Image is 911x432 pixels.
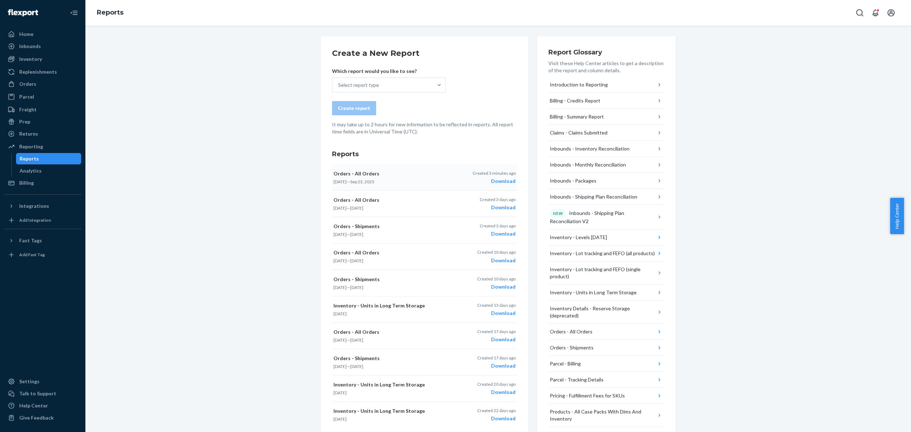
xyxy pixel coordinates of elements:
time: [DATE] [350,258,363,263]
div: Billing - Summary Report [550,113,604,120]
div: Help Center [19,402,48,409]
button: Orders - All Orders[DATE]—[DATE]Created 10 days agoDownload [332,243,517,270]
span: Help Center [890,198,904,234]
time: [DATE] [350,232,363,237]
time: [DATE] [333,205,347,211]
p: Orders - Shipments [333,355,454,362]
a: Reporting [4,141,81,152]
button: Inventory - Levels [DATE] [548,230,664,246]
p: Inventory - Units in Long Term Storage [333,381,454,388]
button: Inventory Details - Reserve Storage (deprecated) [548,301,664,324]
p: It may take up to 2 hours for new information to be reflected in reports. All report time fields ... [332,121,517,135]
a: Reports [16,153,81,164]
div: Inbounds - Shipping Plan Reconciliation V2 [550,209,656,225]
p: Created 10 days ago [477,276,516,282]
time: [DATE] [333,232,347,237]
button: Introduction to Reporting [548,77,664,93]
time: [DATE] [350,205,363,211]
button: Orders - All Orders [548,324,664,340]
div: Download [477,389,516,396]
button: Inbounds - Monthly Reconciliation [548,157,664,173]
div: Analytics [20,167,42,174]
time: [DATE] [350,285,363,290]
p: Created 10 days ago [477,249,516,255]
div: Returns [19,130,38,137]
time: [DATE] [333,364,347,369]
button: Close Navigation [67,6,81,20]
span: Chat [16,5,30,11]
button: Open notifications [868,6,883,20]
p: Created 22 days ago [477,407,516,413]
a: Returns [4,128,81,139]
div: Give Feedback [19,414,54,421]
button: Orders - Shipments[DATE]—[DATE]Created 17 days agoDownload [332,349,517,375]
p: Created 13 days ago [477,302,516,308]
button: Billing - Summary Report [548,109,664,125]
p: Created 17 days ago [477,355,516,361]
button: Products - All Case Packs With Dims And Inventory [548,404,664,427]
a: Home [4,28,81,40]
div: Add Integration [19,217,51,223]
p: Orders - All Orders [333,196,454,204]
button: Inventory - Units in Long Term Storage [548,285,664,301]
button: Inventory - Lot tracking and FEFO (single product) [548,262,664,285]
a: Orders [4,78,81,90]
button: Parcel - Tracking Details [548,372,664,388]
div: Talk to Support [19,390,56,397]
a: Freight [4,104,81,115]
button: Inventory - Lot tracking and FEFO (all products) [548,246,664,262]
button: Inventory - Units in Long Term Storage[DATE]Created 13 days agoDownload [332,296,517,323]
a: Inbounds [4,41,81,52]
time: [DATE] [333,285,347,290]
div: Download [480,230,516,237]
p: — [333,363,454,369]
div: Inbounds - Shipping Plan Reconciliation [550,193,637,200]
button: Claims - Claims Submitted [548,125,664,141]
p: — [333,258,454,264]
p: Orders - All Orders [333,249,454,256]
p: Inventory - Units in Long Term Storage [333,302,454,309]
button: Inbounds - Shipping Plan Reconciliation [548,189,664,205]
time: [DATE] [333,416,347,422]
div: Create report [338,105,370,112]
div: Reporting [19,143,43,150]
div: Download [477,336,516,343]
a: Billing [4,177,81,189]
time: Sep 23, 2025 [350,179,374,184]
div: Download [473,178,516,185]
a: Add Fast Tag [4,249,81,260]
button: Billing - Credits Report [548,93,664,109]
a: Reports [97,9,123,16]
div: Inbounds - Inventory Reconciliation [550,145,630,152]
div: Parcel - Tracking Details [550,376,604,383]
div: Orders - All Orders [550,328,593,335]
p: Created 3 minutes ago [473,170,516,176]
div: Claims - Claims Submitted [550,129,607,136]
a: Add Integration [4,215,81,226]
ol: breadcrumbs [91,2,129,23]
div: Inventory - Levels [DATE] [550,234,607,241]
a: Analytics [16,165,81,177]
p: Orders - Shipments [333,276,454,283]
button: Inventory - Units in Long Term Storage[DATE]Created 22 days agoDownload [332,402,517,428]
div: Download [480,204,516,211]
button: Give Feedback [4,412,81,423]
p: Created 3 days ago [480,223,516,229]
div: Inbounds - Packages [550,177,596,184]
div: Orders [19,80,36,88]
div: Billing - Credits Report [550,97,600,104]
p: Orders - All Orders [333,328,454,336]
a: Help Center [4,400,81,411]
div: Download [477,362,516,369]
p: — [333,231,454,237]
button: Integrations [4,200,81,212]
button: Pricing - Fulfillment Fees for SKUs [548,388,664,404]
a: Parcel [4,91,81,102]
p: — [333,337,454,343]
div: Select report type [338,81,379,89]
h3: Reports [332,149,517,159]
time: [DATE] [333,390,347,395]
button: Create report [332,101,376,115]
p: Visit these Help Center articles to get a description of the report and column details. [548,60,664,74]
button: Orders - All Orders[DATE]—Sep 23, 2025Created 3 minutes agoDownload [332,164,517,191]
